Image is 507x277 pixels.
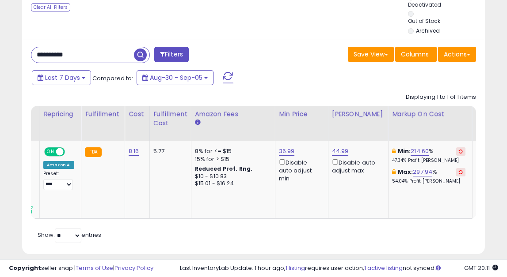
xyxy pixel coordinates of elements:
[129,147,139,156] a: 8.16
[64,148,78,155] span: OFF
[413,168,432,176] a: 297.94
[408,1,441,8] label: Deactivated
[279,109,324,119] div: Min Price
[459,149,463,153] i: Revert to store-level Min Markup
[43,161,74,169] div: Amazon AI
[395,47,437,62] button: Columns
[32,70,91,85] button: Last 7 Days
[392,109,469,119] div: Markup on Cost
[408,17,440,25] label: Out of Stock
[392,168,465,184] div: %
[464,264,498,272] span: 2025-09-13 20:11 GMT
[43,109,77,119] div: Repricing
[137,70,213,85] button: Aug-30 - Sep-05
[31,3,70,11] div: Clear All Filters
[154,47,189,62] button: Filters
[388,106,472,141] th: The percentage added to the cost of goods (COGS) that forms the calculator for Min & Max prices.
[411,147,429,156] a: 214.60
[348,47,394,62] button: Save View
[114,264,153,272] a: Privacy Policy
[279,147,295,156] a: 36.99
[85,109,121,119] div: Fulfillment
[332,109,385,119] div: [PERSON_NAME]
[332,157,381,175] div: Disable auto adjust max
[153,109,187,128] div: Fulfillment Cost
[476,147,503,155] div: 0
[398,168,413,176] b: Max:
[392,157,465,164] p: 47.34% Profit [PERSON_NAME]
[332,147,349,156] a: 44.99
[459,170,463,174] i: Revert to store-level Max Markup
[416,27,440,34] label: Archived
[195,173,268,180] div: $10 - $10.83
[398,147,411,155] b: Min:
[150,73,202,82] span: Aug-30 - Sep-05
[195,155,268,163] div: 15% for > $15
[364,264,403,272] a: 1 active listing
[38,231,101,239] span: Show: entries
[9,264,153,273] div: seller snap | |
[279,157,321,183] div: Disable auto adjust min
[401,50,429,59] span: Columns
[43,171,74,191] div: Preset:
[153,147,184,155] div: 5.77
[406,93,476,101] div: Displaying 1 to 1 of 1 items
[392,169,396,175] i: This overrides the store level max markup for this listing
[9,264,41,272] strong: Copyright
[45,73,80,82] span: Last 7 Days
[476,109,507,128] div: Fulfillable Quantity
[438,47,476,62] button: Actions
[129,109,146,119] div: Cost
[392,147,465,164] div: %
[85,147,101,157] small: FBA
[286,264,305,272] a: 1 listing
[76,264,113,272] a: Terms of Use
[392,148,396,154] i: This overrides the store level min markup for this listing
[92,74,133,82] span: Compared to:
[195,119,200,127] small: Amazon Fees.
[45,148,56,155] span: ON
[195,165,253,172] b: Reduced Prof. Rng.
[195,180,268,187] div: $15.01 - $16.24
[180,264,498,273] div: Last InventoryLab Update: 1 hour ago, requires user action, not synced.
[195,109,271,119] div: Amazon Fees
[392,178,465,184] p: 54.04% Profit [PERSON_NAME]
[195,147,268,155] div: 8% for <= $15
